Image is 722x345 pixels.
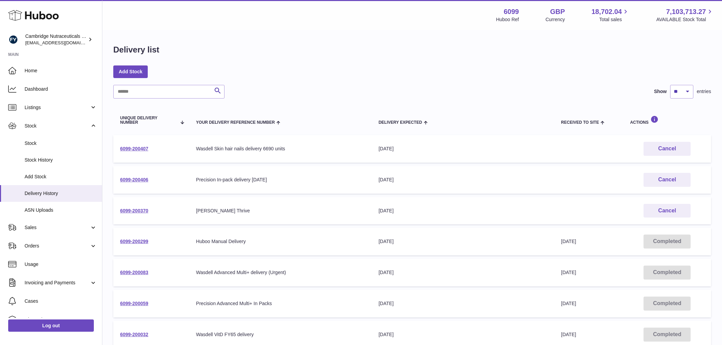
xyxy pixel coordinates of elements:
[25,40,100,45] span: [EMAIL_ADDRESS][DOMAIN_NAME]
[378,300,547,307] div: [DATE]
[561,270,576,275] span: [DATE]
[25,157,97,163] span: Stock History
[25,140,97,147] span: Stock
[25,104,90,111] span: Listings
[120,177,148,182] a: 6099-200406
[120,301,148,306] a: 6099-200059
[196,177,365,183] div: Precision In-pack delivery [DATE]
[196,238,365,245] div: Huboo Manual Delivery
[25,174,97,180] span: Add Stock
[25,224,90,231] span: Sales
[496,16,519,23] div: Huboo Ref
[630,116,704,125] div: Actions
[378,331,547,338] div: [DATE]
[378,208,547,214] div: [DATE]
[120,332,148,337] a: 6099-200032
[378,177,547,183] div: [DATE]
[25,123,90,129] span: Stock
[196,269,365,276] div: Wasdell Advanced Multi+ delivery (Urgent)
[591,7,630,23] a: 18,702.04 Total sales
[113,65,148,78] a: Add Stock
[25,243,90,249] span: Orders
[546,16,565,23] div: Currency
[25,316,97,323] span: Channels
[25,86,97,92] span: Dashboard
[561,239,576,244] span: [DATE]
[599,16,630,23] span: Total sales
[196,146,365,152] div: Wasdell Skin hair nails delivery 6690 units
[561,120,599,125] span: Received to Site
[378,120,422,125] span: Delivery Expected
[25,207,97,213] span: ASN Uploads
[25,280,90,286] span: Invoicing and Payments
[644,204,691,218] button: Cancel
[666,7,706,16] span: 7,103,713.27
[196,300,365,307] div: Precision Advanced Multi+ In Packs
[591,7,622,16] span: 18,702.04
[378,238,547,245] div: [DATE]
[504,7,519,16] strong: 6099
[25,190,97,197] span: Delivery History
[644,142,691,156] button: Cancel
[550,7,565,16] strong: GBP
[25,261,97,268] span: Usage
[8,34,18,45] img: huboo@camnutra.com
[196,208,365,214] div: [PERSON_NAME] Thrive
[697,88,711,95] span: entries
[654,88,667,95] label: Show
[656,7,714,23] a: 7,103,713.27 AVAILABLE Stock Total
[196,120,275,125] span: Your Delivery Reference Number
[644,173,691,187] button: Cancel
[25,298,97,304] span: Cases
[8,319,94,332] a: Log out
[120,116,176,125] span: Unique Delivery Number
[561,301,576,306] span: [DATE]
[196,331,365,338] div: Wasdell VitD FY65 delivery
[378,146,547,152] div: [DATE]
[25,67,97,74] span: Home
[120,208,148,213] a: 6099-200370
[561,332,576,337] span: [DATE]
[120,146,148,151] a: 6099-200407
[378,269,547,276] div: [DATE]
[120,270,148,275] a: 6099-200083
[25,33,87,46] div: Cambridge Nutraceuticals Ltd
[113,44,159,55] h1: Delivery list
[656,16,714,23] span: AVAILABLE Stock Total
[120,239,148,244] a: 6099-200299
